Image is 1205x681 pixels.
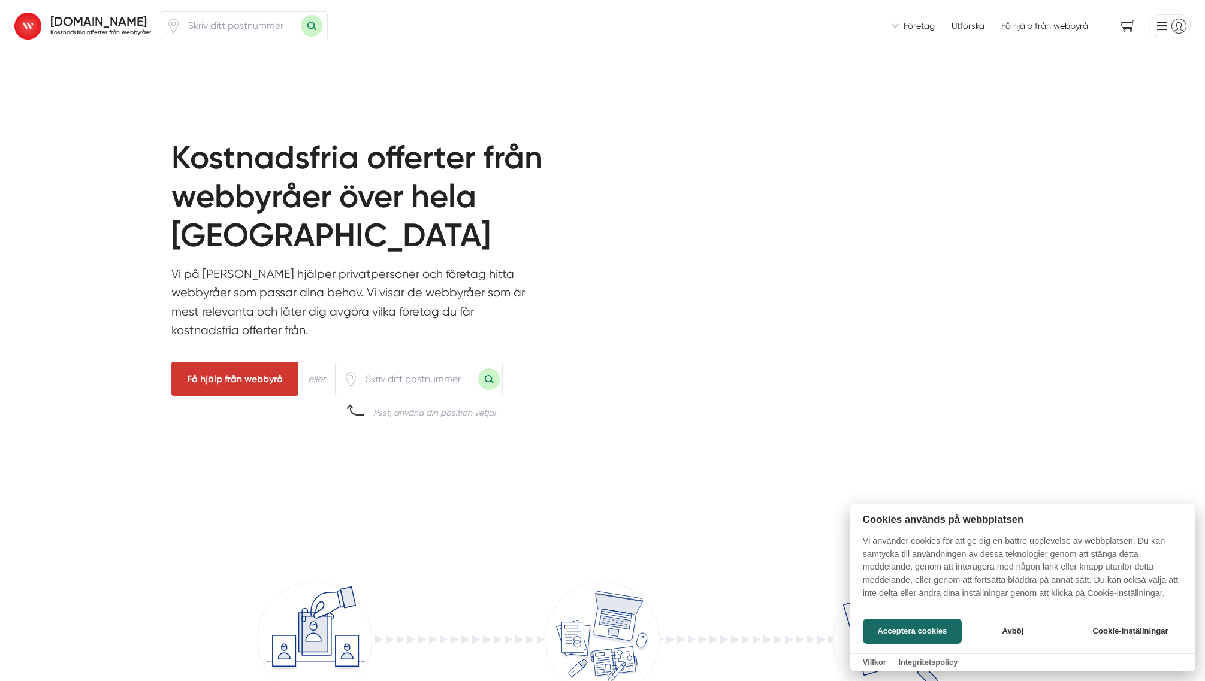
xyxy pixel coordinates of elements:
a: Integritetspolicy [898,658,958,667]
button: Cookie-inställningar [1078,619,1183,644]
h2: Cookies används på webbplatsen [850,514,1195,525]
button: Acceptera cookies [863,619,962,644]
button: Avböj [965,619,1061,644]
p: Vi använder cookies för att ge dig en bättre upplevelse av webbplatsen. Du kan samtycka till anvä... [850,535,1195,608]
a: Villkor [863,658,886,667]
